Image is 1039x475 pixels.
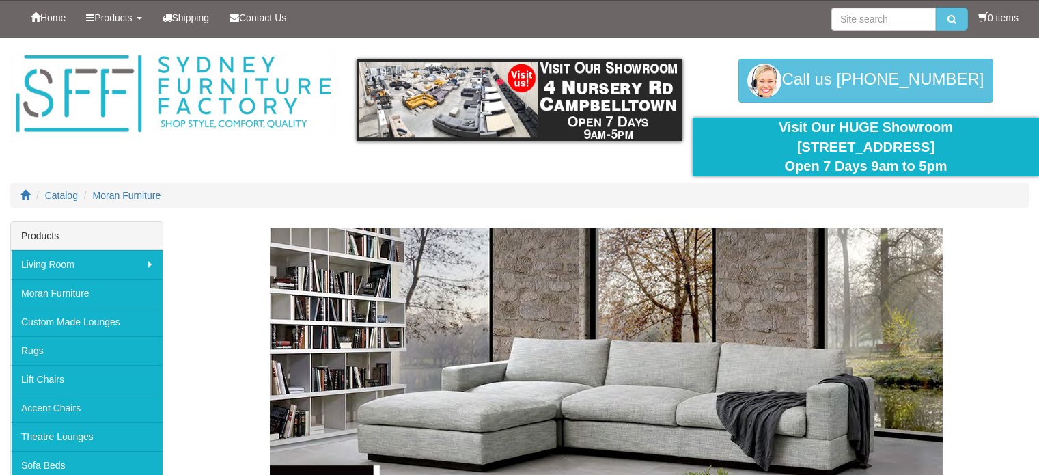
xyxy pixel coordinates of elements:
[93,190,161,201] a: Moran Furniture
[11,365,163,394] a: Lift Chairs
[239,12,286,23] span: Contact Us
[11,308,163,336] a: Custom Made Lounges
[152,1,220,35] a: Shipping
[831,8,936,31] input: Site search
[10,52,336,136] img: Sydney Furniture Factory
[76,1,152,35] a: Products
[45,190,78,201] a: Catalog
[703,118,1029,176] div: Visit Our HUGE Showroom [STREET_ADDRESS] Open 7 Days 9am to 5pm
[172,12,210,23] span: Shipping
[11,422,163,451] a: Theatre Lounges
[40,12,66,23] span: Home
[11,336,163,365] a: Rugs
[11,250,163,279] a: Living Room
[11,394,163,422] a: Accent Chairs
[978,11,1019,25] li: 0 items
[219,1,296,35] a: Contact Us
[94,12,132,23] span: Products
[20,1,76,35] a: Home
[11,279,163,308] a: Moran Furniture
[357,59,682,141] img: showroom.gif
[11,222,163,250] div: Products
